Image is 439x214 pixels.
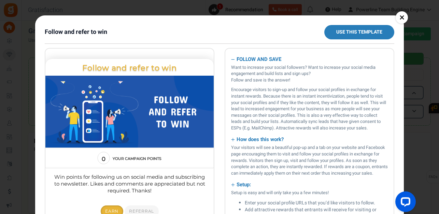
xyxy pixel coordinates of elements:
[245,200,388,206] li: Enter your social profile URLs that you’d like visitors to follow.
[31,14,138,24] span: Follow and refer to win
[67,108,116,112] em: Your campaign points
[396,11,408,24] a: ×
[231,180,388,190] h3: Setup:
[8,125,161,146] p: Win points for following us on social media and subscribing to newsletter. Likes and comments are...
[231,190,388,196] p: Setup is easy and will only take you a few minutes!
[45,29,107,36] h1: Follow and refer to win
[84,160,109,165] span: Referral
[231,64,388,84] p: Want to increase your social followers? Want to increase your social media engagement and build l...
[231,87,388,131] p: Encourage visitors to sign-up and follow your social profiles in exchange for instant rewards. Be...
[231,54,388,64] h3: FOLLOW AND SAVE
[231,135,388,144] h3: How does this work?
[60,160,73,165] span: Earn
[324,25,394,39] a: Use this template
[52,106,64,114] strong: 0
[231,144,388,176] p: Your visitors will see a beautiful pop-up and a tab on your website and Facebook page encouraging...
